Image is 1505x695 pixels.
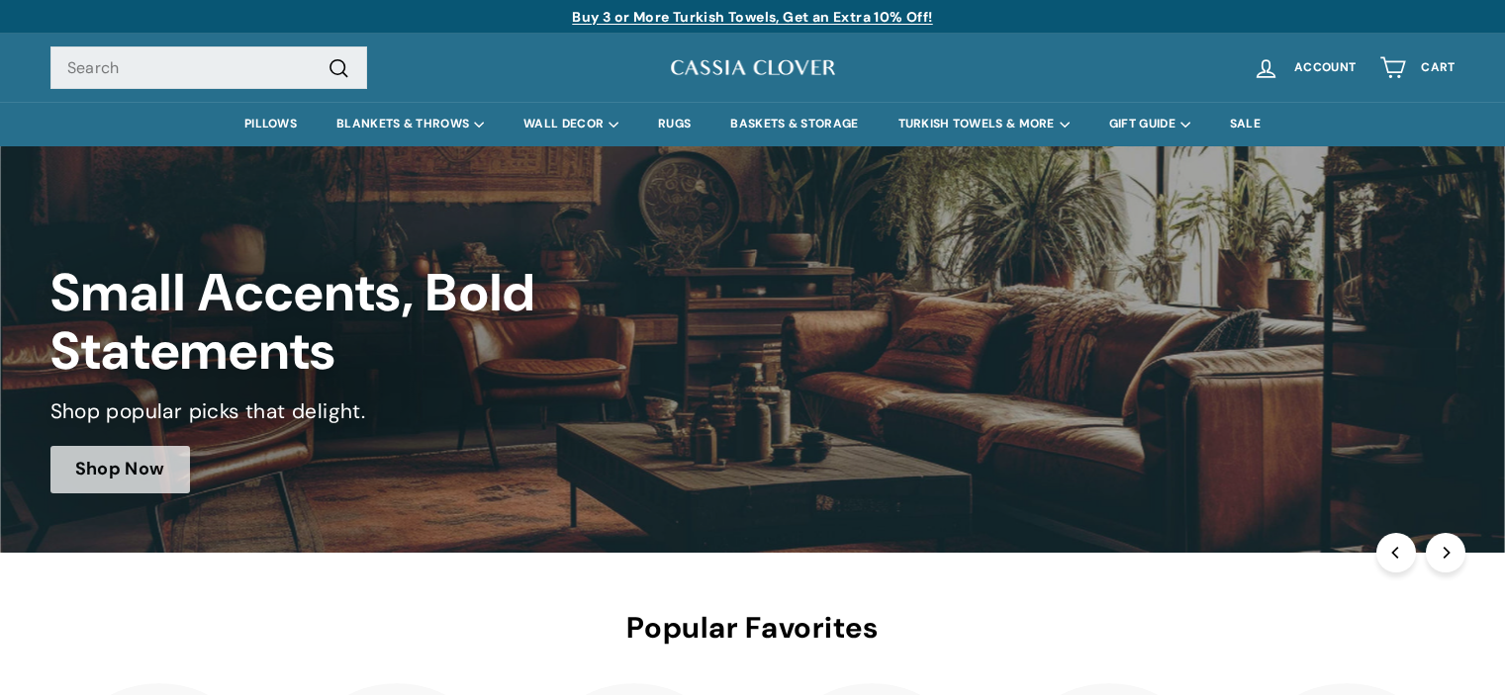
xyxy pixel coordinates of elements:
[1421,61,1455,74] span: Cart
[225,102,317,146] a: PILLOWS
[1294,61,1356,74] span: Account
[11,102,1495,146] div: Primary
[879,102,1089,146] summary: TURKISH TOWELS & MORE
[317,102,504,146] summary: BLANKETS & THROWS
[710,102,878,146] a: BASKETS & STORAGE
[50,612,1456,645] h2: Popular Favorites
[1241,39,1367,97] a: Account
[1089,102,1210,146] summary: GIFT GUIDE
[1426,533,1465,572] button: Next
[504,102,638,146] summary: WALL DECOR
[1376,533,1416,572] button: Previous
[1210,102,1280,146] a: SALE
[638,102,710,146] a: RUGS
[1367,39,1466,97] a: Cart
[572,8,932,26] a: Buy 3 or More Turkish Towels, Get an Extra 10% Off!
[50,46,367,90] input: Search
